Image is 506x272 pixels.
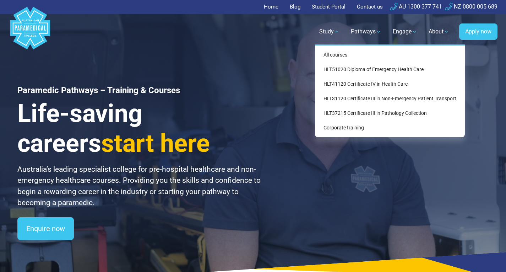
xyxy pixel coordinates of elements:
[318,107,462,120] a: HLT37215 Certificate III in Pathology Collection
[347,22,386,42] a: Pathways
[318,92,462,105] a: HLT31120 Certificate III in Non-Emergency Patient Transport
[17,164,262,209] p: Australia’s leading specialist college for pre-hospital healthcare and non-emergency healthcare c...
[388,22,421,42] a: Engage
[390,3,442,10] a: AU 1300 377 741
[315,22,344,42] a: Study
[101,129,210,158] span: start here
[445,3,497,10] a: NZ 0800 005 689
[318,78,462,91] a: HLT41120 Certificate IV in Health Care
[17,98,262,158] h3: Life-saving careers
[315,44,465,137] div: Study
[424,22,453,42] a: About
[318,121,462,134] a: Corporate training
[17,217,74,240] a: Enquire now
[318,48,462,62] a: All courses
[318,63,462,76] a: HLT51020 Diploma of Emergency Health Care
[459,23,497,40] a: Apply now
[9,14,51,50] a: Australian Paramedical College
[17,85,262,96] h1: Paramedic Pathways – Training & Courses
